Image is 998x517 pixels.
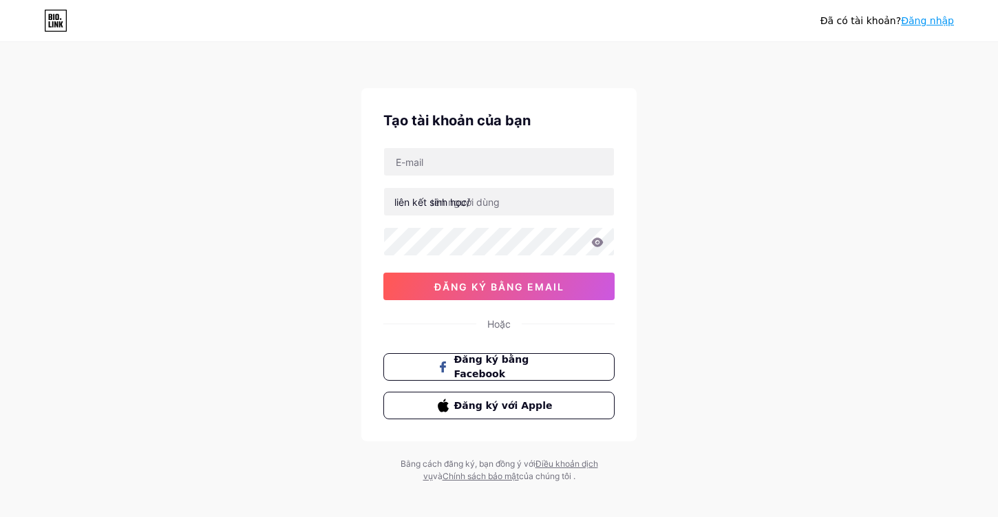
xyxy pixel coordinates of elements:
[383,112,531,129] font: Tạo tài khoản của bạn
[454,354,529,379] font: Đăng ký bằng Facebook
[383,392,615,419] button: Đăng ký với Apple
[820,15,901,26] font: Đã có tài khoản?
[384,188,614,215] input: tên người dùng
[454,400,553,411] font: Đăng ký với Apple
[383,273,615,300] button: đăng ký bằng email
[384,148,614,176] input: E-mail
[901,15,954,26] a: Đăng nhập
[401,458,535,469] font: Bằng cách đăng ký, bạn đồng ý với
[519,471,575,481] font: của chúng tôi .
[383,353,615,381] button: Đăng ký bằng Facebook
[394,196,470,208] font: liên kết sinh học/
[434,281,564,293] font: đăng ký bằng email
[487,318,511,330] font: Hoặc
[423,458,598,481] a: Điều khoản dịch vụ
[443,471,519,481] a: Chính sách bảo mật
[433,471,443,481] font: và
